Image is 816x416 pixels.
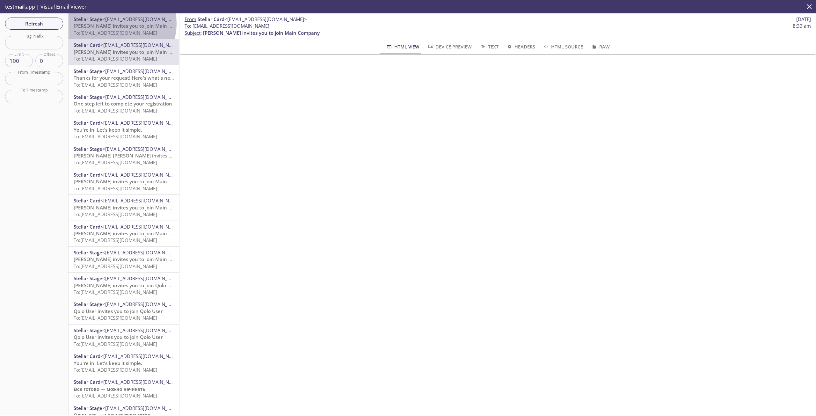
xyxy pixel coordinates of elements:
span: <[EMAIL_ADDRESS][DOMAIN_NAME]> [102,249,185,256]
span: To: [EMAIL_ADDRESS][DOMAIN_NAME] [74,315,157,321]
span: <[EMAIL_ADDRESS][DOMAIN_NAME]> [102,405,185,411]
span: Qolo User invites you to join Qolo User [74,308,163,314]
span: <[EMAIL_ADDRESS][DOMAIN_NAME]> [100,172,183,178]
span: <[EMAIL_ADDRESS][DOMAIN_NAME]> [224,16,307,22]
span: To: [EMAIL_ADDRESS][DOMAIN_NAME] [74,30,157,36]
span: Stellar Card [74,379,100,385]
span: Все готово — можно начинать [74,386,146,392]
span: Stellar Stage [74,68,102,74]
span: <[EMAIL_ADDRESS][DOMAIN_NAME]> [102,146,185,152]
button: Refresh [5,18,63,30]
div: Stellar Card<[EMAIL_ADDRESS][DOMAIN_NAME]>Все готово — можно начинатьTo:[EMAIL_ADDRESS][DOMAIN_NAME] [69,376,179,402]
span: To: [EMAIL_ADDRESS][DOMAIN_NAME] [74,392,157,399]
span: [PERSON_NAME] invites you to join Main Company [74,178,190,185]
span: : [185,16,307,23]
span: Stellar Stage [74,301,102,307]
span: HTML View [386,43,419,51]
div: Stellar Card<[EMAIL_ADDRESS][DOMAIN_NAME]>[PERSON_NAME] invites you to join Main CompanyTo:[EMAIL... [69,169,179,194]
span: To: [EMAIL_ADDRESS][DOMAIN_NAME] [74,185,157,192]
span: testmail [5,3,25,10]
span: <[EMAIL_ADDRESS][DOMAIN_NAME]> [100,42,183,48]
div: Stellar Card<[EMAIL_ADDRESS][DOMAIN_NAME]>You're in. Let’s keep it simple.To:[EMAIL_ADDRESS][DOMA... [69,350,179,376]
span: <[EMAIL_ADDRESS][DOMAIN_NAME]> [100,379,183,385]
span: [PERSON_NAME] invites you to join Qolo User [74,282,178,288]
span: Subject [185,30,200,36]
span: Stellar Card [74,223,100,230]
span: : [EMAIL_ADDRESS][DOMAIN_NAME] [185,23,269,29]
span: [PERSON_NAME] [PERSON_NAME] invites you to join тест 12354657 арпапр [74,152,247,159]
span: <[EMAIL_ADDRESS][DOMAIN_NAME]> [102,94,185,100]
span: To: [EMAIL_ADDRESS][DOMAIN_NAME] [74,263,157,269]
span: <[EMAIL_ADDRESS][DOMAIN_NAME]> [100,197,183,204]
span: <[EMAIL_ADDRESS][DOMAIN_NAME]> [100,223,183,230]
span: [PERSON_NAME] invites you to join Main Company [74,204,190,211]
div: Stellar Stage<[EMAIL_ADDRESS][DOMAIN_NAME]>Thanks for your request! Here's what's nextTo:[EMAIL_A... [69,65,179,91]
span: [PERSON_NAME] invites you to join Main Company [74,23,190,29]
span: To: [EMAIL_ADDRESS][DOMAIN_NAME] [74,237,157,243]
span: Raw [591,43,609,51]
span: One step left to complete your registration [74,100,172,107]
span: Stellar Stage [74,94,102,100]
span: To: [EMAIL_ADDRESS][DOMAIN_NAME] [74,107,157,114]
span: Stellar Stage [74,327,102,333]
span: <[EMAIL_ADDRESS][DOMAIN_NAME]> [100,353,183,359]
span: Stellar Stage [74,275,102,281]
span: From [185,16,196,22]
span: Device Preview [427,43,472,51]
span: [PERSON_NAME] invites you to join Main Company [203,30,320,36]
span: Qolo User invites you to join Qolo User [74,334,163,340]
div: Stellar Stage<[EMAIL_ADDRESS][DOMAIN_NAME]>One step left to complete your registrationTo:[EMAIL_A... [69,91,179,117]
span: [DATE] [796,16,811,23]
span: Stellar Card [74,353,100,359]
div: Stellar Card<[EMAIL_ADDRESS][DOMAIN_NAME]>You're in. Let’s keep it simple.To:[EMAIL_ADDRESS][DOMA... [69,117,179,142]
span: You're in. Let’s keep it simple. [74,360,142,366]
span: Stellar Stage [74,405,102,411]
span: Stellar Card [74,197,100,204]
span: Refresh [10,19,58,28]
span: To: [EMAIL_ADDRESS][DOMAIN_NAME] [74,159,157,165]
span: Stellar Card [198,16,224,22]
div: Stellar Card<[EMAIL_ADDRESS][DOMAIN_NAME]>[PERSON_NAME] invites you to join Main CompanyTo:[EMAIL... [69,39,179,65]
span: To: [EMAIL_ADDRESS][DOMAIN_NAME] [74,133,157,140]
span: <[EMAIL_ADDRESS][DOMAIN_NAME]> [102,16,185,22]
span: <[EMAIL_ADDRESS][DOMAIN_NAME]> [102,275,185,281]
span: <[EMAIL_ADDRESS][DOMAIN_NAME]> [100,120,183,126]
span: Stellar Stage [74,249,102,256]
span: Stellar Stage [74,146,102,152]
div: Stellar Stage<[EMAIL_ADDRESS][DOMAIN_NAME]>[PERSON_NAME] invites you to join Main CompanyTo:[EMAI... [69,247,179,272]
span: <[EMAIL_ADDRESS][DOMAIN_NAME]> [102,68,185,74]
span: You're in. Let’s keep it simple. [74,127,142,133]
span: To: [EMAIL_ADDRESS][DOMAIN_NAME] [74,367,157,373]
span: 8:33 am [793,23,811,29]
span: Stellar Card [74,120,100,126]
div: Stellar Stage<[EMAIL_ADDRESS][DOMAIN_NAME]>[PERSON_NAME] [PERSON_NAME] invites you to join тест 1... [69,143,179,169]
span: <[EMAIL_ADDRESS][DOMAIN_NAME]> [102,327,185,333]
div: Stellar Stage<[EMAIL_ADDRESS][DOMAIN_NAME]>Qolo User invites you to join Qolo UserTo:[EMAIL_ADDRE... [69,298,179,324]
div: Stellar Card<[EMAIL_ADDRESS][DOMAIN_NAME]>[PERSON_NAME] invites you to join Main CompanyTo:[EMAIL... [69,195,179,220]
span: To: [EMAIL_ADDRESS][DOMAIN_NAME] [74,289,157,295]
span: Stellar Card [74,172,100,178]
span: Text [479,43,498,51]
p: : [185,23,811,36]
span: Headers [506,43,535,51]
span: <[EMAIL_ADDRESS][DOMAIN_NAME]> [102,301,185,307]
span: To: [EMAIL_ADDRESS][DOMAIN_NAME] [74,341,157,347]
div: Stellar Stage<[EMAIL_ADDRESS][DOMAIN_NAME]>[PERSON_NAME] invites you to join Qolo UserTo:[EMAIL_A... [69,273,179,298]
div: Stellar Card<[EMAIL_ADDRESS][DOMAIN_NAME]>[PERSON_NAME] invites you to join Main CompanyTo:[EMAIL... [69,221,179,246]
span: [PERSON_NAME] invites you to join Main Company [74,49,190,55]
span: [PERSON_NAME] invites you to join Main Company [74,230,190,237]
span: HTML Source [543,43,583,51]
span: Stellar Stage [74,16,102,22]
span: To: [EMAIL_ADDRESS][DOMAIN_NAME] [74,55,157,62]
div: Stellar Stage<[EMAIL_ADDRESS][DOMAIN_NAME]>Qolo User invites you to join Qolo UserTo:[EMAIL_ADDRE... [69,325,179,350]
span: [PERSON_NAME] invites you to join Main Company [74,256,190,262]
span: To [185,23,190,29]
span: To: [EMAIL_ADDRESS][DOMAIN_NAME] [74,211,157,217]
span: To: [EMAIL_ADDRESS][DOMAIN_NAME] [74,82,157,88]
span: Thanks for your request! Here's what's next [74,75,175,81]
div: Stellar Stage<[EMAIL_ADDRESS][DOMAIN_NAME]>[PERSON_NAME] invites you to join Main CompanyTo:[EMAI... [69,13,179,39]
span: Stellar Card [74,42,100,48]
